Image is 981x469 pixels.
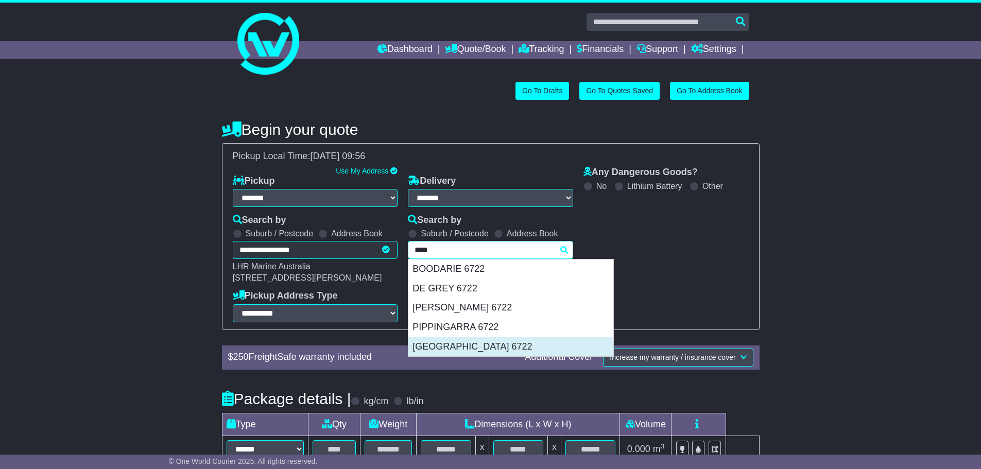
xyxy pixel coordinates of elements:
label: Any Dangerous Goods? [583,167,698,178]
span: © One World Courier 2025. All rights reserved. [169,457,318,465]
label: Lithium Battery [627,181,682,191]
div: PIPPINGARRA 6722 [408,318,613,337]
span: 0.000 [627,444,650,454]
span: [STREET_ADDRESS][PERSON_NAME] [233,273,382,282]
label: Other [702,181,723,191]
div: BOODARIE 6722 [408,259,613,279]
a: Quote/Book [445,41,506,59]
span: Increase my warranty / insurance cover [610,353,735,361]
a: Financials [577,41,624,59]
label: lb/in [406,396,423,407]
td: Weight [360,413,417,436]
label: Suburb / Postcode [246,229,314,238]
span: 250 [233,352,249,362]
div: Additional Cover [520,352,598,363]
a: Go To Quotes Saved [579,82,660,100]
td: x [475,436,489,462]
label: Address Book [507,229,558,238]
a: Dashboard [377,41,433,59]
label: Pickup [233,176,275,187]
h4: Begin your quote [222,121,760,138]
div: [PERSON_NAME] 6722 [408,298,613,318]
label: Pickup Address Type [233,290,338,302]
a: Go To Drafts [515,82,569,100]
button: Increase my warranty / insurance cover [603,349,753,367]
label: Address Book [331,229,383,238]
span: LHR Marine Australia [233,262,311,271]
div: DE GREY 6722 [408,279,613,299]
td: Type [222,413,308,436]
td: Volume [620,413,672,436]
h4: Package details | [222,390,351,407]
div: Pickup Local Time: [228,151,754,162]
label: Search by [408,215,461,226]
a: Support [636,41,678,59]
a: Go To Address Book [670,82,749,100]
div: $ FreightSafe warranty included [223,352,520,363]
td: Qty [308,413,360,436]
label: Suburb / Postcode [421,229,489,238]
td: Dimensions (L x W x H) [417,413,620,436]
label: kg/cm [364,396,388,407]
a: Tracking [519,41,564,59]
a: Use My Address [336,167,388,175]
span: [DATE] 09:56 [311,151,366,161]
span: m [653,444,665,454]
sup: 3 [661,442,665,450]
label: No [596,181,607,191]
div: [GEOGRAPHIC_DATA] 6722 [408,337,613,357]
a: Settings [691,41,736,59]
label: Delivery [408,176,456,187]
label: Search by [233,215,286,226]
td: x [548,436,561,462]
